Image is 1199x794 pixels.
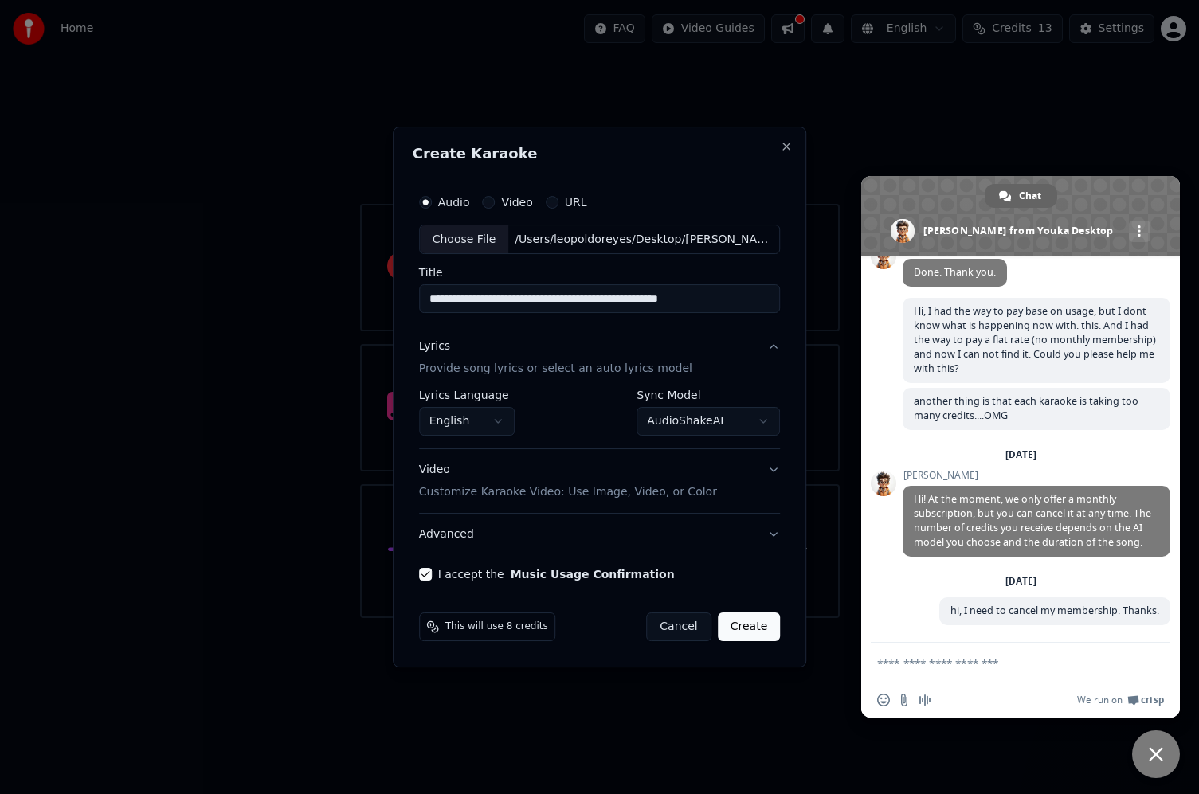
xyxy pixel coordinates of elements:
label: I accept the [438,569,675,580]
button: VideoCustomize Karaoke Video: Use Image, Video, or Color [419,450,781,514]
div: Choose File [420,225,509,254]
button: Create [718,612,781,641]
button: LyricsProvide song lyrics or select an auto lyrics model [419,327,781,390]
h2: Create Karaoke [413,147,787,161]
div: Lyrics [419,339,450,355]
label: Video [502,197,533,208]
div: Video [419,463,717,501]
button: Cancel [646,612,711,641]
div: LyricsProvide song lyrics or select an auto lyrics model [419,390,781,449]
label: Lyrics Language [419,390,515,401]
span: Chat [1019,184,1041,208]
label: Sync Model [637,390,780,401]
a: Chat [985,184,1057,208]
label: Audio [438,197,470,208]
p: Customize Karaoke Video: Use Image, Video, or Color [419,484,717,500]
button: Advanced [419,514,781,555]
label: URL [565,197,587,208]
div: /Users/leopoldoreyes/Desktop/[PERSON_NAME] 4.40 - Visa Para Un Sueño (Lyric Video).mp3 [508,232,779,248]
span: This will use 8 credits [445,620,548,633]
p: Provide song lyrics or select an auto lyrics model [419,362,692,377]
label: Title [419,268,781,279]
button: I accept the [511,569,675,580]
